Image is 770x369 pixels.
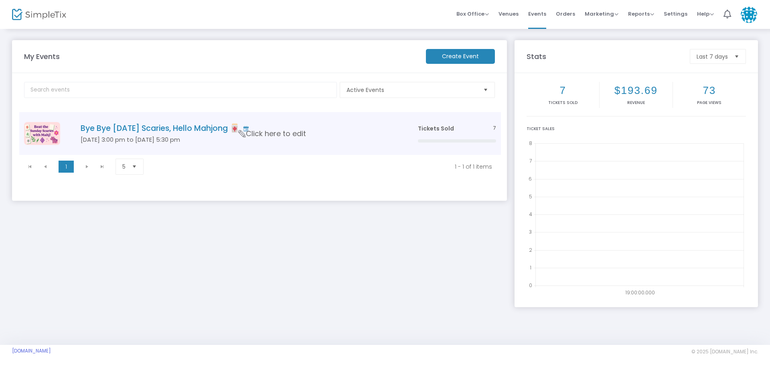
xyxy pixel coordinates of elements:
[24,122,60,145] img: ChatGPTImageAug132025045232PM.png
[528,100,598,106] p: Tickets sold
[529,211,532,218] text: 4
[239,128,306,139] span: Click here to edit
[81,136,394,143] h5: [DATE] 3:00 pm to [DATE] 5:30 pm
[493,124,496,132] span: 7
[529,175,532,182] text: 6
[664,4,687,24] span: Settings
[456,10,489,18] span: Box Office
[628,10,654,18] span: Reports
[480,82,491,98] button: Select
[529,193,532,200] text: 5
[731,49,742,63] button: Select
[529,282,532,289] text: 0
[528,4,546,24] span: Events
[527,126,746,132] div: Ticket Sales
[530,264,531,271] text: 1
[697,53,728,61] span: Last 7 days
[24,82,337,98] input: Search events
[556,4,575,24] span: Orders
[529,246,532,253] text: 2
[675,84,744,97] h2: 73
[697,10,714,18] span: Help
[585,10,618,18] span: Marketing
[529,228,532,235] text: 3
[12,348,51,354] a: [DOMAIN_NAME]
[675,100,744,106] p: Page Views
[528,84,598,97] h2: 7
[426,49,495,64] m-button: Create Event
[601,100,671,106] p: Revenue
[529,157,532,164] text: 7
[346,86,477,94] span: Active Events
[498,4,519,24] span: Venues
[691,349,758,355] span: © 2025 [DOMAIN_NAME] Inc.
[418,124,454,133] span: Tickets Sold
[122,163,126,171] span: 5
[529,140,532,147] text: 8
[20,51,422,62] m-panel-title: My Events
[625,289,655,296] text: 19:00:00.000
[601,84,671,97] h2: $193.69
[59,161,74,173] span: Page 1
[129,159,140,174] button: Select
[523,51,686,62] m-panel-title: Stats
[81,124,394,133] h4: Bye Bye [DATE] Scaries, Hello Mahjong 🀄
[158,163,492,171] kendo-pager-info: 1 - 1 of 1 items
[19,112,501,155] div: Data table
